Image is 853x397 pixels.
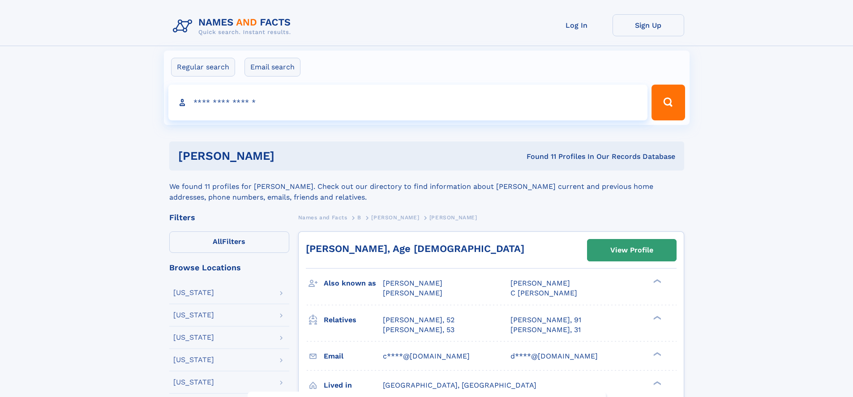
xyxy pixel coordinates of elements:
[371,212,419,223] a: [PERSON_NAME]
[652,85,685,120] button: Search Button
[651,380,662,386] div: ❯
[651,315,662,320] div: ❯
[168,85,648,120] input: search input
[169,231,289,253] label: Filters
[178,150,401,162] h1: [PERSON_NAME]
[244,58,300,77] label: Email search
[173,334,214,341] div: [US_STATE]
[510,325,581,335] a: [PERSON_NAME], 31
[173,289,214,296] div: [US_STATE]
[324,378,383,393] h3: Lived in
[324,349,383,364] h3: Email
[510,289,577,297] span: C [PERSON_NAME]
[613,14,684,36] a: Sign Up
[173,312,214,319] div: [US_STATE]
[213,237,222,246] span: All
[357,214,361,221] span: B
[173,379,214,386] div: [US_STATE]
[169,171,684,203] div: We found 11 profiles for [PERSON_NAME]. Check out our directory to find information about [PERSON...
[357,212,361,223] a: B
[173,356,214,363] div: [US_STATE]
[651,278,662,284] div: ❯
[383,279,442,287] span: [PERSON_NAME]
[400,152,675,162] div: Found 11 Profiles In Our Records Database
[651,351,662,357] div: ❯
[324,312,383,328] h3: Relatives
[171,58,235,77] label: Regular search
[429,214,477,221] span: [PERSON_NAME]
[169,14,298,38] img: Logo Names and Facts
[383,315,454,325] a: [PERSON_NAME], 52
[306,243,524,254] a: [PERSON_NAME], Age [DEMOGRAPHIC_DATA]
[371,214,419,221] span: [PERSON_NAME]
[610,240,653,260] div: View Profile
[383,289,442,297] span: [PERSON_NAME]
[324,276,383,291] h3: Also known as
[298,212,347,223] a: Names and Facts
[510,315,581,325] a: [PERSON_NAME], 91
[169,213,289,222] div: Filters
[383,381,536,389] span: [GEOGRAPHIC_DATA], [GEOGRAPHIC_DATA]
[169,264,289,272] div: Browse Locations
[541,14,613,36] a: Log In
[383,325,454,335] a: [PERSON_NAME], 53
[587,239,676,261] a: View Profile
[510,279,570,287] span: [PERSON_NAME]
